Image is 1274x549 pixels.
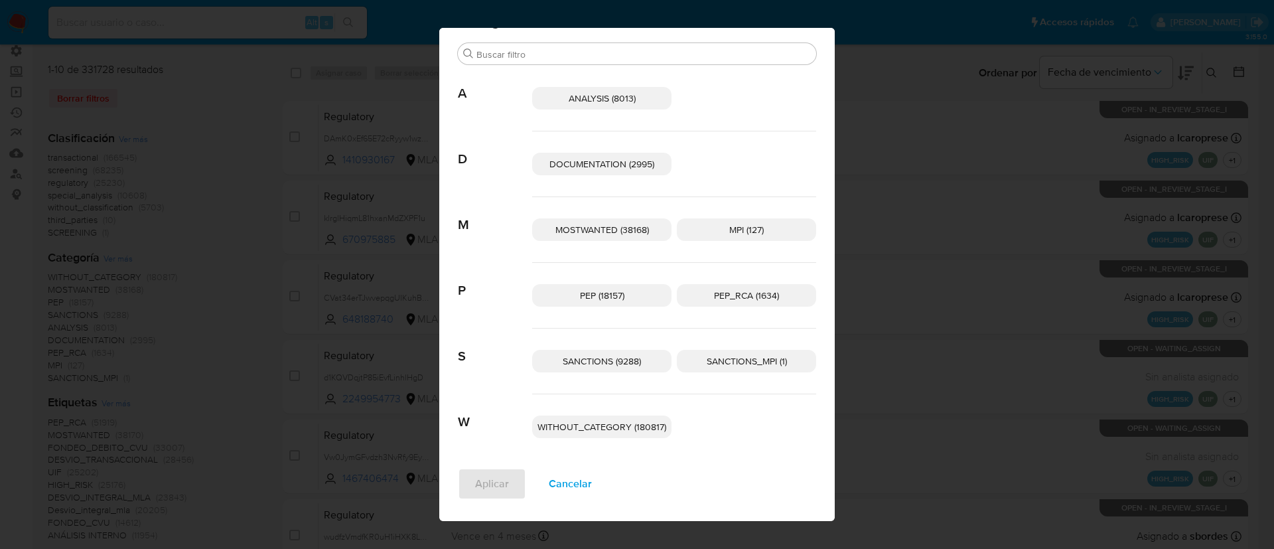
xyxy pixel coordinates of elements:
div: SANCTIONS_MPI (1) [677,350,816,372]
span: SANCTIONS_MPI (1) [707,354,787,368]
input: Buscar filtro [476,48,811,60]
div: SANCTIONS (9288) [532,350,672,372]
span: M [458,197,532,233]
span: PEP (18157) [580,289,624,302]
div: PEP (18157) [532,284,672,307]
span: SANCTIONS (9288) [563,354,641,368]
button: Buscar [463,48,474,59]
span: WITHOUT_CATEGORY (180817) [537,420,666,433]
div: DOCUMENTATION (2995) [532,153,672,175]
span: PEP_RCA (1634) [714,289,779,302]
div: ANALYSIS (8013) [532,87,672,110]
span: W [458,394,532,430]
span: P [458,263,532,299]
span: S [458,329,532,364]
span: D [458,131,532,167]
button: Cancelar [531,468,609,500]
div: MPI (127) [677,218,816,241]
span: MPI (127) [729,223,764,236]
span: A [458,66,532,102]
div: PEP_RCA (1634) [677,284,816,307]
span: Cancelar [549,469,592,499]
span: MOSTWANTED (38168) [555,223,649,236]
span: DOCUMENTATION (2995) [549,157,654,171]
div: WITHOUT_CATEGORY (180817) [532,416,672,438]
span: Categoría [458,13,805,29]
span: ANALYSIS (8013) [569,92,636,105]
div: MOSTWANTED (38168) [532,218,672,241]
